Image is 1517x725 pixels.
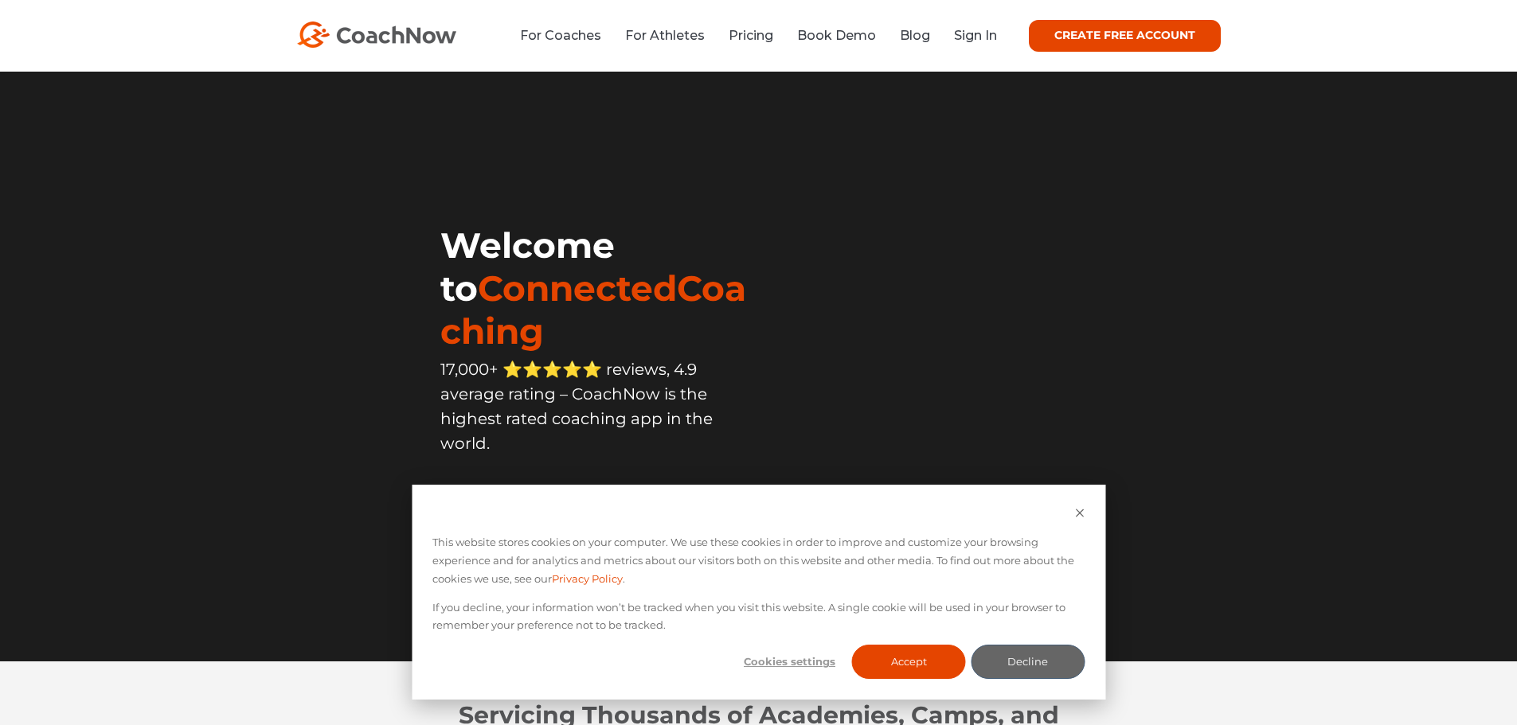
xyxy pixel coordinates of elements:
span: ConnectedCoaching [440,267,746,353]
a: Book Demo [797,28,876,43]
a: Blog [900,28,930,43]
p: This website stores cookies on your computer. We use these cookies in order to improve and custom... [432,533,1085,587]
button: Dismiss cookie banner [1074,505,1085,524]
span: 17,000+ ⭐️⭐️⭐️⭐️⭐️ reviews, 4.9 average rating – CoachNow is the highest rated coaching app in th... [440,360,713,453]
a: Privacy Policy [552,570,623,588]
button: Accept [852,645,966,679]
button: Decline [971,645,1085,679]
div: Cookie banner [412,485,1105,700]
a: Sign In [954,28,997,43]
a: CREATE FREE ACCOUNT [1029,20,1221,52]
a: For Athletes [625,28,705,43]
p: If you decline, your information won’t be tracked when you visit this website. A single cookie wi... [432,598,1085,635]
img: CoachNow Logo [297,21,456,48]
a: For Coaches [520,28,601,43]
button: Cookies settings [733,645,846,679]
h1: Welcome to [440,224,758,353]
a: Pricing [729,28,773,43]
